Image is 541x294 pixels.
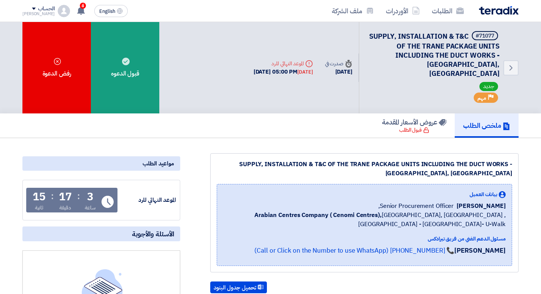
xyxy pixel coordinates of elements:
a: عروض الأسعار المقدمة قبول الطلب [374,113,455,138]
div: ساعة [85,204,96,212]
a: الأوردرات [380,2,426,20]
h5: ملخص الطلب [463,121,510,130]
span: [GEOGRAPHIC_DATA], [GEOGRAPHIC_DATA] ,[GEOGRAPHIC_DATA] - [GEOGRAPHIC_DATA]- U-Walk [223,211,506,229]
h5: عروض الأسعار المقدمة [382,118,446,126]
div: [DATE] 05:00 PM [254,68,313,76]
div: : [51,189,54,203]
b: Arabian Centres Company ( Cenomi Centres), [254,211,382,220]
span: English [99,9,115,14]
img: profile_test.png [58,5,70,17]
div: قبول الدعوه [91,22,159,113]
div: مسئول الدعم الفني من فريق تيرادكس [223,235,506,243]
a: 📞 [PHONE_NUMBER] (Call or Click on the Number to use WhatsApp) [254,246,454,255]
a: ملف الشركة [326,2,380,20]
button: English [94,5,128,17]
div: صدرت في [325,60,352,68]
h5: SUPPLY, INSTALLATION & T&C OF THE TRANE PACKAGE UNITS INCLUDING THE DUCT WORKS - HAIFA MALL, JEDDAH [368,31,500,78]
strong: [PERSON_NAME] [454,246,506,255]
div: [DATE] [325,68,352,76]
span: جديد [479,82,498,91]
a: الطلبات [426,2,470,20]
button: تحميل جدول البنود [210,281,267,294]
span: مهم [478,94,486,102]
span: الأسئلة والأجوبة [132,230,174,238]
div: مواعيد الطلب [22,156,180,171]
span: 6 [80,3,86,9]
div: : [77,189,80,203]
div: الموعد النهائي للرد [254,60,313,68]
div: دقيقة [59,204,71,212]
div: 3 [87,192,94,202]
img: Teradix logo [479,6,519,15]
div: ثانية [35,204,44,212]
div: 15 [33,192,46,202]
div: 17 [59,192,72,202]
span: SUPPLY, INSTALLATION & T&C OF THE TRANE PACKAGE UNITS INCLUDING THE DUCT WORKS - [GEOGRAPHIC_DATA... [369,31,500,79]
a: ملخص الطلب [455,113,519,138]
div: الحساب [38,6,54,12]
span: Senior Procurement Officer, [378,201,454,211]
div: [DATE] [297,68,313,76]
span: [PERSON_NAME] [457,201,506,211]
div: [PERSON_NAME] [22,12,55,16]
div: #71077 [476,33,494,39]
div: قبول الطلب [399,126,429,134]
div: SUPPLY, INSTALLATION & T&C OF THE TRANE PACKAGE UNITS INCLUDING THE DUCT WORKS - [GEOGRAPHIC_DATA... [217,160,512,178]
div: الموعد النهائي للرد [119,196,176,204]
span: بيانات العميل [470,190,497,198]
div: رفض الدعوة [22,22,91,113]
